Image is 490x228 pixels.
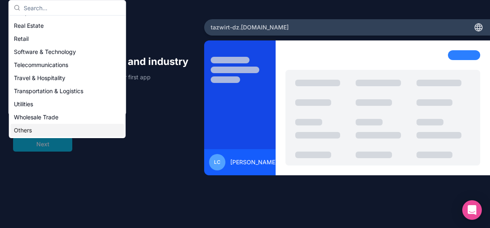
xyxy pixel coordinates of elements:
span: [PERSON_NAME] [230,158,277,166]
div: Retail [11,32,124,45]
span: LC [214,159,220,165]
div: Others [11,124,124,137]
div: Telecommunications [11,58,124,72]
div: Wholesale Trade [11,111,124,124]
div: Transportation & Logistics [11,85,124,98]
div: Suggestions [9,16,126,138]
div: Real Estate [11,19,124,32]
span: tazwirt-dz .[DOMAIN_NAME] [211,23,289,31]
div: Utilities [11,98,124,111]
div: Open Intercom Messenger [462,200,482,220]
input: Search... [24,0,121,15]
div: Software & Technology [11,45,124,58]
div: Travel & Hospitality [11,72,124,85]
